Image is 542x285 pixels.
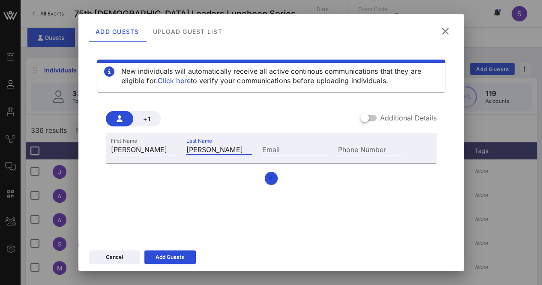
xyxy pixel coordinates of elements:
button: Add Guests [144,250,196,264]
label: First Name [111,138,137,144]
span: +1 [140,115,154,123]
div: Add Guests [156,253,184,261]
div: Upload Guest List [146,21,229,42]
input: Last Name [186,144,252,155]
button: +1 [133,111,161,126]
a: Click here [158,76,191,85]
label: Last Name [186,138,212,144]
div: Add Guests [89,21,146,42]
div: Cancel [106,253,123,261]
label: Additional Details [380,114,437,122]
button: Cancel [89,250,140,264]
div: New individuals will automatically receive all active continous communications that they are elig... [121,66,438,85]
